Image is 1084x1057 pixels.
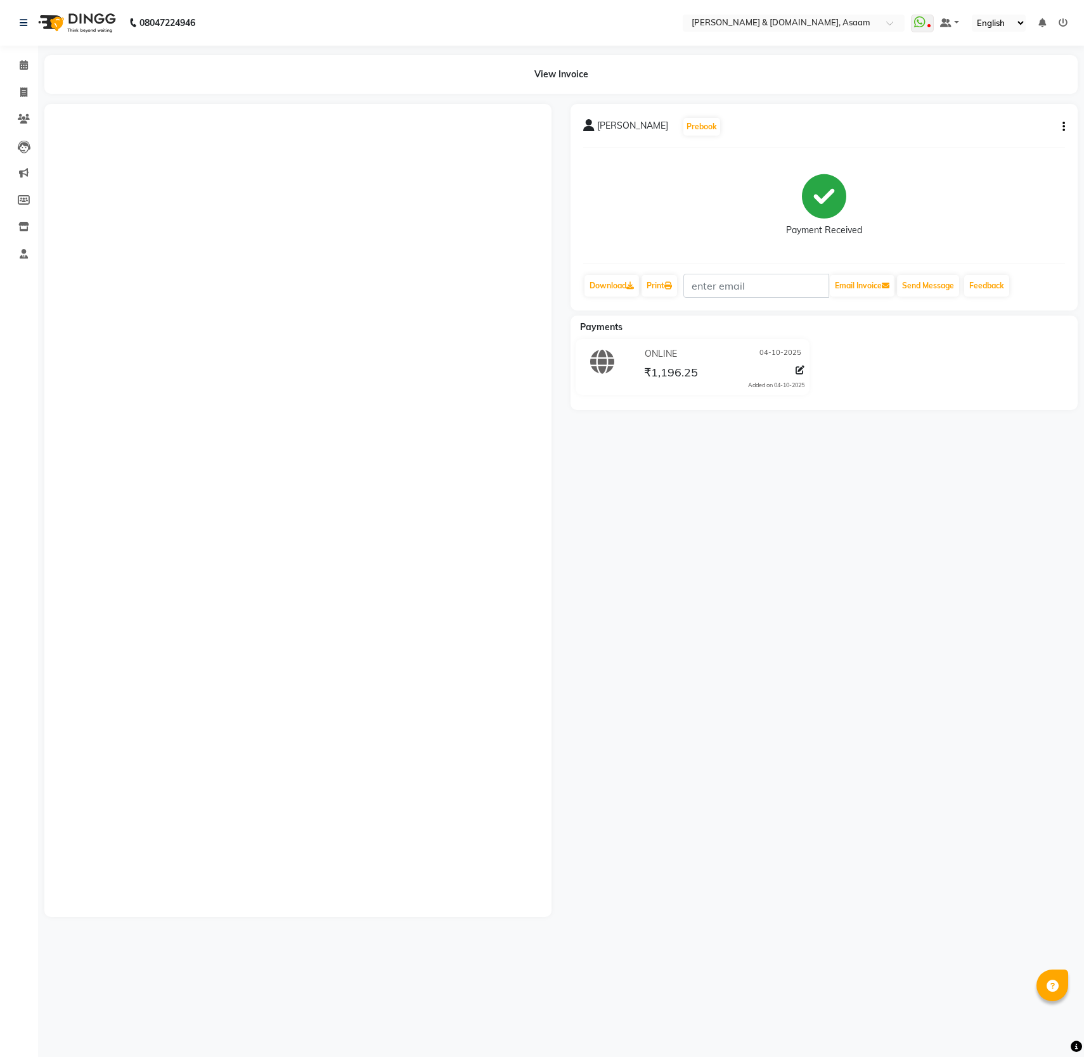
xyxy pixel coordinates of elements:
[964,275,1009,297] a: Feedback
[786,224,862,237] div: Payment Received
[139,5,195,41] b: 08047224946
[897,275,959,297] button: Send Message
[597,119,668,137] span: [PERSON_NAME]
[44,55,1078,94] div: View Invoice
[683,274,829,298] input: enter email
[644,365,698,383] span: ₹1,196.25
[1031,1006,1071,1044] iframe: chat widget
[580,321,623,333] span: Payments
[830,275,894,297] button: Email Invoice
[683,118,720,136] button: Prebook
[584,275,639,297] a: Download
[748,381,804,390] div: Added on 04-10-2025
[759,347,801,361] span: 04-10-2025
[32,5,119,41] img: logo
[645,347,677,361] span: ONLINE
[642,275,677,297] a: Print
